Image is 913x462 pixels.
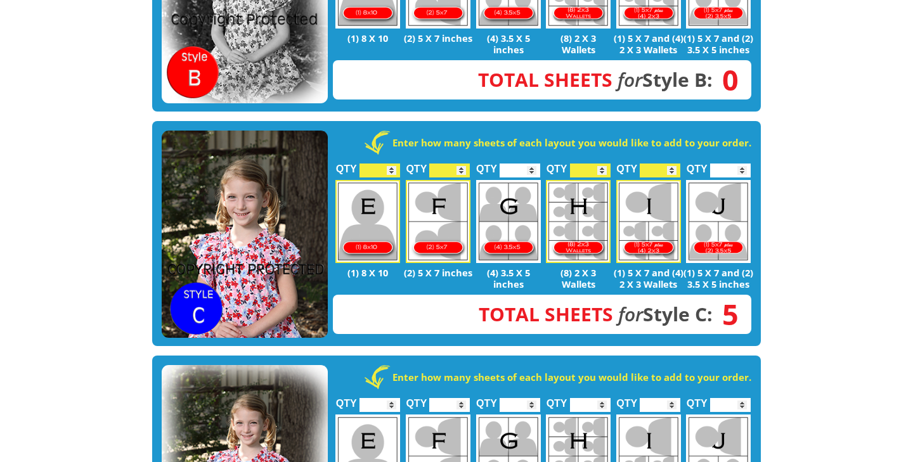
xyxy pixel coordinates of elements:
p: (8) 2 X 3 Wallets [543,267,614,290]
label: QTY [687,384,708,415]
img: E [335,180,400,263]
label: QTY [547,384,567,415]
img: H [546,180,611,263]
p: (2) 5 X 7 inches [403,32,474,44]
label: QTY [336,384,357,415]
span: 0 [713,73,739,87]
em: for [618,301,643,327]
p: (8) 2 X 3 Wallets [543,32,614,55]
span: Total Sheets [479,301,613,327]
label: QTY [687,150,708,181]
label: QTY [406,384,427,415]
strong: Enter how many sheets of each layout you would like to add to your order. [392,371,751,383]
img: G [476,180,541,263]
p: (1) 5 X 7 and (2) 3.5 X 5 inches [683,32,754,55]
p: (2) 5 X 7 inches [403,267,474,278]
p: (1) 5 X 7 and (2) 3.5 X 5 inches [683,267,754,290]
strong: Style C: [479,301,713,327]
p: (4) 3.5 X 5 inches [473,267,543,290]
label: QTY [616,384,637,415]
img: STYLE C [162,131,328,338]
img: J [686,180,751,263]
strong: Style B: [478,67,713,93]
em: for [618,67,642,93]
p: (1) 8 X 10 [333,32,403,44]
label: QTY [616,150,637,181]
img: F [406,180,470,263]
span: 5 [713,307,739,321]
label: QTY [476,150,497,181]
label: QTY [336,150,357,181]
p: (1) 8 X 10 [333,267,403,278]
img: I [616,180,681,263]
p: (1) 5 X 7 and (4) 2 X 3 Wallets [613,32,683,55]
strong: Enter how many sheets of each layout you would like to add to your order. [392,136,751,149]
p: (4) 3.5 X 5 inches [473,32,543,55]
label: QTY [476,384,497,415]
label: QTY [547,150,567,181]
label: QTY [406,150,427,181]
p: (1) 5 X 7 and (4) 2 X 3 Wallets [613,267,683,290]
span: Total Sheets [478,67,612,93]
